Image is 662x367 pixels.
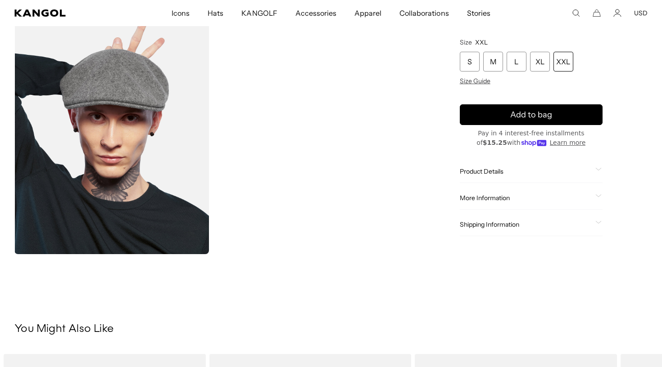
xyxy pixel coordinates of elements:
span: Size Guide [460,77,490,85]
img: flannel [14,11,209,254]
div: M [483,52,503,72]
span: Add to bag [510,108,552,121]
button: Cart [593,9,601,17]
span: XXL [475,38,488,46]
a: Kangol [14,9,113,17]
span: Size [460,38,472,46]
div: XXL [553,52,573,72]
a: Account [613,9,621,17]
span: Shipping Information [460,220,592,228]
div: XL [530,52,550,72]
span: More Information [460,194,592,202]
div: S [460,52,480,72]
span: Product Details [460,167,592,175]
summary: Search here [572,9,580,17]
button: USD [634,9,648,17]
button: Add to bag [460,104,603,125]
h3: You Might Also Like [14,322,648,336]
div: L [507,52,526,72]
